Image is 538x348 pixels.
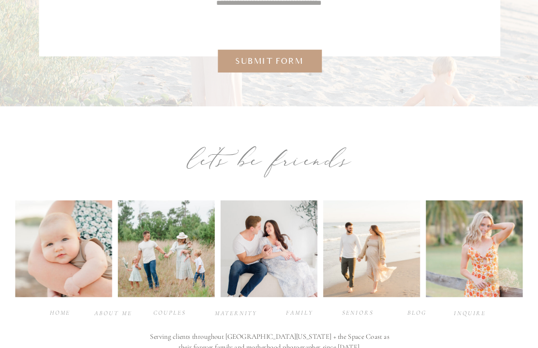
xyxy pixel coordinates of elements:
[215,308,255,317] a: maternity
[94,308,133,317] a: about ME
[452,308,488,317] a: INQUIRE
[340,308,375,317] a: seniors
[399,308,435,317] a: BLOG
[126,138,412,181] div: let’s be friends
[282,308,317,317] a: family
[151,308,187,317] a: Couples
[42,308,78,317] a: Home
[231,56,307,67] a: Submit form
